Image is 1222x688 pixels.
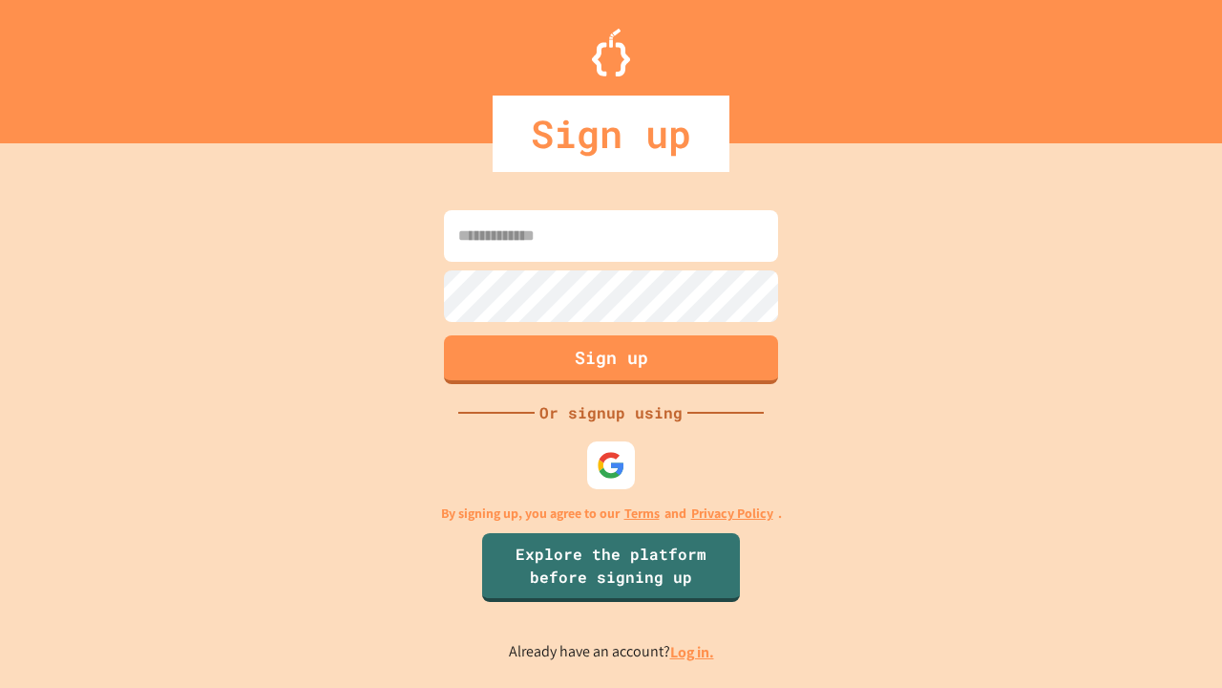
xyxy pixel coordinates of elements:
[482,533,740,602] a: Explore the platform before signing up
[444,335,778,384] button: Sign up
[535,401,687,424] div: Or signup using
[691,504,773,524] a: Privacy Policy
[493,96,729,172] div: Sign up
[624,504,660,524] a: Terms
[670,642,714,662] a: Log in.
[509,640,714,664] p: Already have an account?
[592,29,630,76] img: Logo.svg
[597,451,625,480] img: google-icon.svg
[441,504,782,524] p: By signing up, you agree to our and .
